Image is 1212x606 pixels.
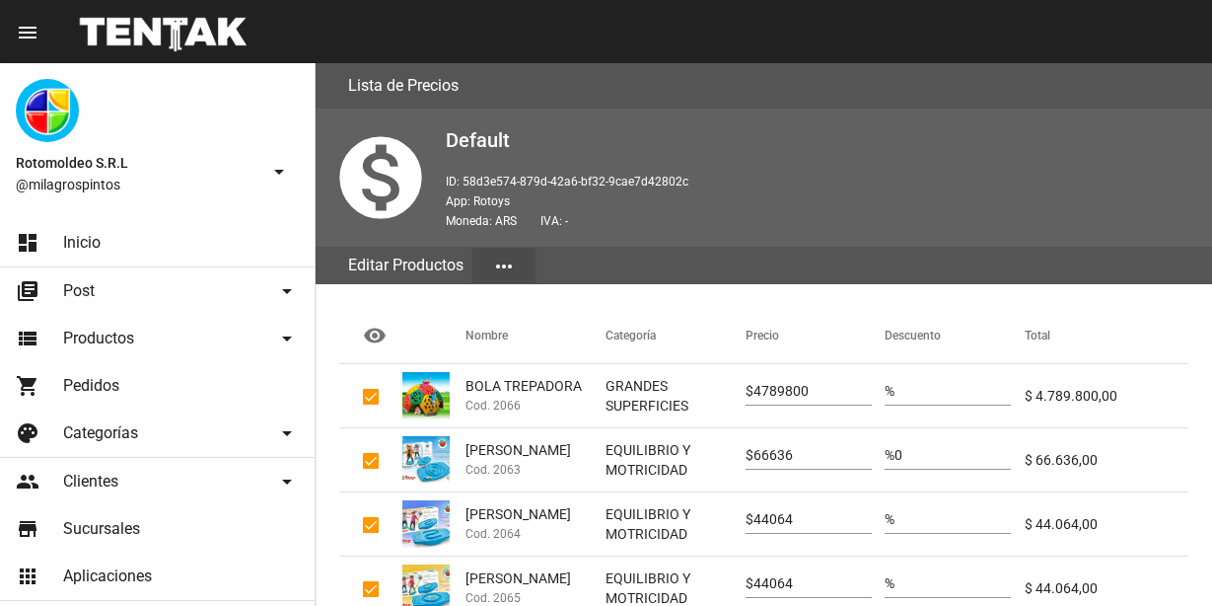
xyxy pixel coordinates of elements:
[885,447,894,463] span: %
[465,568,571,588] span: [PERSON_NAME]
[16,175,259,194] span: @milagrospintos
[275,421,299,445] mat-icon: arrow_drop_down
[63,472,118,492] span: Clientes
[402,500,450,548] img: 2f626c29-c0e1-4ef0-ab4c-0c25d6b59357.jpeg
[492,255,516,278] mat-icon: more_horiz
[16,79,79,142] img: 85f79f30-0cb5-4305-9472-3fd676a528fb.png
[16,374,39,398] mat-icon: shopping_cart
[465,504,571,524] span: [PERSON_NAME]
[1025,428,1188,492] mat-cell: $ 66.636,00
[63,233,101,253] span: Inicio
[63,376,119,396] span: Pedidos
[267,160,291,184] mat-icon: arrow_drop_down
[746,511,753,527] span: $
[16,327,39,350] mat-icon: view_list
[885,575,894,591] span: %
[16,421,39,445] mat-icon: palette
[275,327,299,350] mat-icon: arrow_drop_down
[275,470,299,493] mat-icon: arrow_drop_down
[16,565,39,588] mat-icon: apps
[16,231,39,255] mat-icon: dashboard
[1025,492,1188,556] mat-cell: $ 44.064,00
[339,247,472,284] div: Editar Productos
[1025,364,1188,427] mat-cell: $ 4.789.800,00
[16,470,39,493] mat-icon: people
[363,324,387,347] mat-icon: visibility
[16,517,39,541] mat-icon: store
[63,281,95,301] span: Post
[746,308,886,363] mat-header-cell: Precio
[16,279,39,303] mat-icon: library_books
[446,172,1196,191] p: ID: 58d3e574-879d-42a6-bf32-9cae7d42802c
[465,460,521,480] span: Cod. 2063
[540,214,568,228] span: IVA: -
[472,248,535,283] button: Elegir sección
[348,72,459,100] h3: Lista de Precios
[746,575,753,591] span: $
[446,191,1196,211] p: App: Rotoys
[746,383,753,399] span: $
[465,376,582,396] span: BOLA TREPADORA
[402,372,450,419] img: 5678d643-76c4-4b5b-bd50-223a0f3c92d8.jpg
[465,308,606,363] mat-header-cell: Nombre
[885,308,1025,363] mat-header-cell: Descuento
[63,519,140,539] span: Sucursales
[465,440,571,460] span: [PERSON_NAME]
[885,511,894,527] span: %
[606,308,746,363] mat-header-cell: Categoría
[63,567,152,586] span: Aplicaciones
[746,447,753,463] span: $
[275,279,299,303] mat-icon: arrow_drop_down
[446,211,1196,231] p: Moneda: ARS
[885,383,894,399] span: %
[63,329,134,348] span: Productos
[1129,527,1192,586] iframe: chat widget
[402,436,450,484] img: 33c31219-420f-4878-a62d-3963beb60d4e.jpeg
[16,21,39,44] mat-icon: menu
[606,364,746,427] mat-cell: GRANDES SUPERFICIES
[446,124,1196,156] h2: Default
[1025,308,1188,363] mat-header-cell: Total
[465,524,521,544] span: Cod. 2064
[465,396,521,416] span: Cod. 2066
[16,151,259,175] span: Rotomoldeo S.R.L
[331,128,430,227] mat-icon: monetization_on
[606,492,746,556] mat-cell: EQUILIBRIO Y MOTRICIDAD
[606,428,746,492] mat-cell: EQUILIBRIO Y MOTRICIDAD
[63,423,138,443] span: Categorías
